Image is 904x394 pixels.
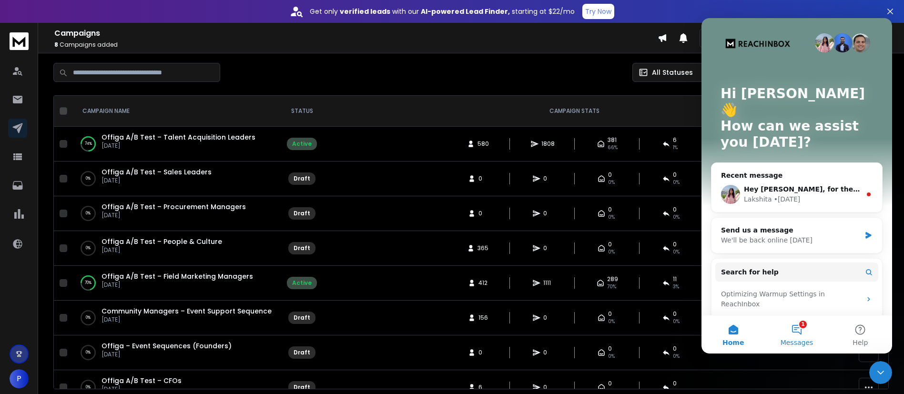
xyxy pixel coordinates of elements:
[21,321,42,328] span: Home
[102,376,182,385] a: Offiga A/B Test – CFOs
[543,314,553,322] span: 0
[10,369,29,388] button: P
[151,321,166,328] span: Help
[72,176,99,186] div: • [DATE]
[14,267,177,295] div: Optimizing Warmup Settings in ReachInbox
[421,7,510,16] strong: AI-powered Lead Finder,
[673,380,677,387] span: 0
[340,7,390,16] strong: verified leads
[86,174,91,183] p: 0 %
[102,202,246,212] a: Offiga A/B Test – Procurement Managers
[608,213,615,221] span: 0%
[292,140,312,148] div: Active
[608,136,617,144] span: 381
[86,209,91,218] p: 0 %
[477,140,489,148] span: 580
[294,244,310,252] div: Draft
[102,306,272,316] a: Community Managers – Event Support Sequence
[608,179,615,186] span: 0%
[673,353,680,360] span: 0%
[20,217,159,227] div: We'll be back online [DATE]
[608,353,615,360] span: 0%
[582,4,614,19] button: Try Now
[292,279,312,287] div: Active
[608,318,615,325] span: 0%
[673,179,680,186] span: 0%
[673,283,679,291] span: 3 %
[543,210,553,217] span: 0
[10,32,29,50] img: logo
[71,127,281,162] td: 74%Offiga A/B Test – Talent Acquisition Leaders[DATE]
[71,335,281,370] td: 0%Offiga – Event Sequences (Founders)[DATE]
[543,384,553,391] span: 0
[478,384,488,391] span: 6
[541,140,555,148] span: 1808
[71,231,281,266] td: 0%Offiga A/B Test – People & Culture[DATE]
[102,272,253,281] a: Offiga A/B Test – Field Marketing Managers
[20,271,160,291] div: Optimizing Warmup Settings in ReachInbox
[869,361,892,384] iframe: Intercom live chat
[42,176,71,186] div: Lakshita
[85,278,91,288] p: 70 %
[608,345,612,353] span: 0
[673,171,677,179] span: 0
[71,162,281,196] td: 0%Offiga A/B Test – Sales Leaders[DATE]
[608,241,612,248] span: 0
[102,212,246,219] p: [DATE]
[10,199,181,235] div: Send us a messageWe'll be back online [DATE]
[102,132,255,142] a: Offiga A/B Test – Talent Acquisition Leaders
[86,243,91,253] p: 0 %
[86,348,91,357] p: 0 %
[323,96,826,127] th: CAMPAIGN STATS
[54,28,658,39] h1: Campaigns
[701,18,892,354] iframe: Intercom live chat
[102,142,255,150] p: [DATE]
[281,96,323,127] th: STATUS
[673,136,677,144] span: 6
[102,237,222,246] a: Offiga A/B Test – People & Culture
[543,175,553,182] span: 0
[85,139,92,149] p: 74 %
[673,345,677,353] span: 0
[102,316,272,323] p: [DATE]
[102,177,212,184] p: [DATE]
[294,210,310,217] div: Draft
[86,313,91,323] p: 0 %
[71,266,281,301] td: 70%Offiga A/B Test – Field Marketing Managers[DATE]
[71,301,281,335] td: 0%Community Managers – Event Support Sequence[DATE]
[477,244,488,252] span: 365
[310,7,575,16] p: Get only with our starting at $22/mo
[608,206,612,213] span: 0
[478,314,488,322] span: 156
[607,275,618,283] span: 289
[79,321,112,328] span: Messages
[54,41,658,49] p: Campaigns added
[102,167,212,177] a: Offiga A/B Test – Sales Leaders
[608,144,618,152] span: 66 %
[294,175,310,182] div: Draft
[478,210,488,217] span: 0
[673,213,680,221] span: 0%
[14,244,177,263] button: Search for help
[102,351,232,358] p: [DATE]
[71,96,281,127] th: CAMPAIGN NAME
[478,175,488,182] span: 0
[294,349,310,356] div: Draft
[71,196,281,231] td: 0%Offiga A/B Test – Procurement Managers[DATE]
[543,244,553,252] span: 0
[294,384,310,391] div: Draft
